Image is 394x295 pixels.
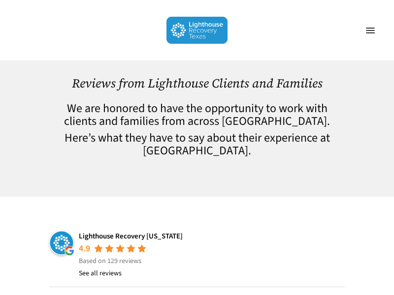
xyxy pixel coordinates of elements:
img: Lighthouse Recovery Texas [49,231,74,255]
a: Navigation Menu [361,26,380,35]
h1: Reviews from Lighthouse Clients and Families [49,76,345,90]
a: Lighthouse Recovery [US_STATE] [79,231,183,241]
span: Based on 129 reviews [79,256,141,266]
img: Lighthouse Recovery Texas [166,17,228,44]
a: See all reviews [79,267,122,279]
h4: Here’s what they have to say about their experience at [GEOGRAPHIC_DATA]. [49,132,345,157]
h4: We are honored to have the opportunity to work with clients and families from across [GEOGRAPHIC_... [49,102,345,128]
div: 4.9 [79,243,90,255]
